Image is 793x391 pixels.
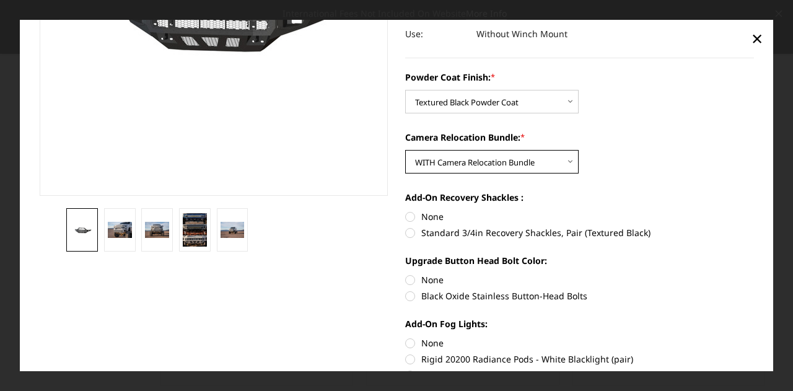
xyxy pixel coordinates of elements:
img: 2017-2022 Ford F250-350 - Freedom Series - Sport Front Bumper (non-winch) [221,222,245,238]
label: Rigid 202113 D-Series Pro - Flood Pattern - Surface Mount (pair) [405,369,754,382]
img: 2017-2022 Ford F250-350 - Freedom Series - Sport Front Bumper (non-winch) [70,224,94,235]
label: None [405,336,754,349]
label: Rigid 20200 Radiance Pods - White Blacklight (pair) [405,353,754,366]
label: None [405,273,754,286]
label: Add-On Fog Lights: [405,317,754,330]
label: None [405,210,754,223]
label: Black Oxide Stainless Button-Head Bolts [405,289,754,302]
dd: Without Winch Mount [476,23,567,45]
label: Add-On Recovery Shackles : [405,191,754,204]
img: Multiple lighting options [183,213,207,246]
img: 2017-2022 Ford F250-350 - Freedom Series - Sport Front Bumper (non-winch) [145,222,169,238]
a: Close [747,29,767,48]
label: Upgrade Button Head Bolt Color: [405,254,754,267]
label: Powder Coat Finish: [405,71,754,84]
label: Camera Relocation Bundle: [405,131,754,144]
span: × [751,25,763,51]
label: Standard 3/4in Recovery Shackles, Pair (Textured Black) [405,226,754,239]
dt: Use: [405,23,467,45]
img: 2017-2022 Ford F250-350 - Freedom Series - Sport Front Bumper (non-winch) [108,222,132,238]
